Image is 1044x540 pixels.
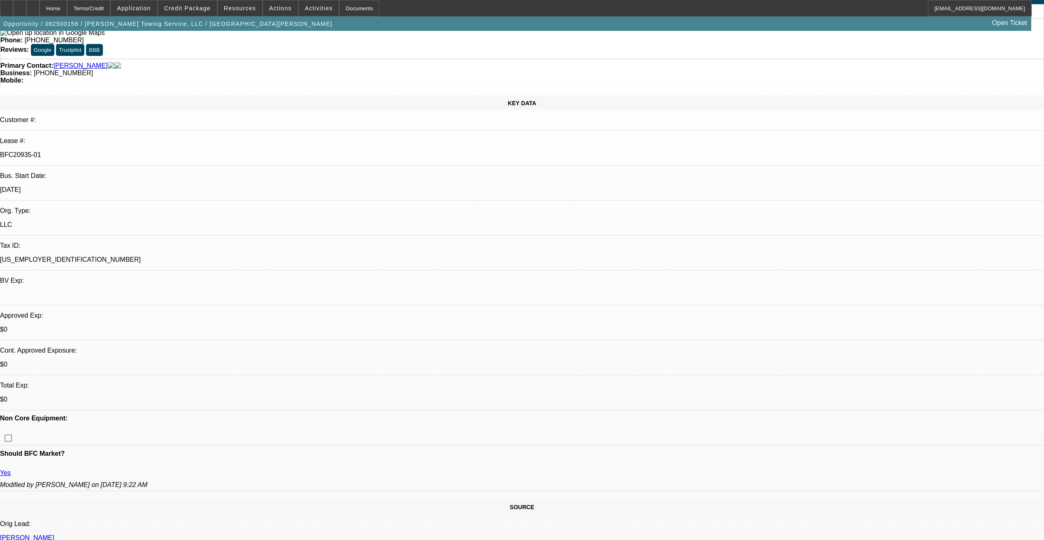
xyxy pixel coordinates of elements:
button: Application [111,0,157,16]
a: [PERSON_NAME] [53,62,108,69]
strong: Reviews: [0,46,29,53]
img: linkedin-icon.png [114,62,121,69]
span: KEY DATA [508,100,536,106]
img: facebook-icon.png [108,62,114,69]
span: Activities [305,5,333,12]
button: BBB [86,44,103,56]
strong: Business: [0,69,32,76]
button: Trustpilot [56,44,84,56]
button: Resources [218,0,262,16]
button: Credit Package [158,0,217,16]
span: [PHONE_NUMBER] [25,37,84,44]
span: [PHONE_NUMBER] [34,69,93,76]
span: Credit Package [164,5,211,12]
span: SOURCE [510,504,535,510]
strong: Primary Contact: [0,62,53,69]
a: View Google Maps [0,29,105,36]
span: Actions [269,5,292,12]
strong: Phone: [0,37,23,44]
span: Opportunity / 082500156 / [PERSON_NAME] Towing Service, LLC / [GEOGRAPHIC_DATA][PERSON_NAME] [3,21,332,27]
strong: Mobile: [0,77,23,84]
a: Open Ticket [989,16,1030,30]
button: Activities [299,0,339,16]
span: Resources [224,5,256,12]
button: Actions [263,0,298,16]
span: Application [117,5,151,12]
button: Google [31,44,54,56]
